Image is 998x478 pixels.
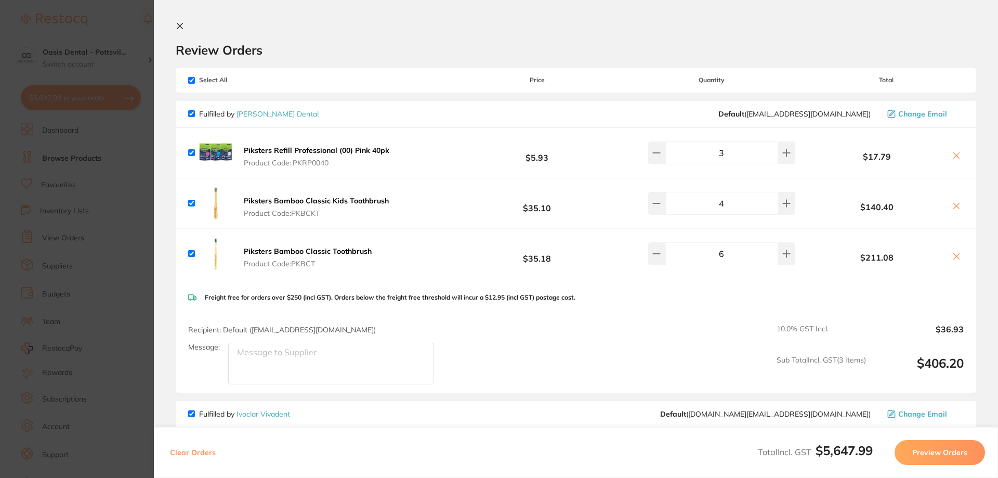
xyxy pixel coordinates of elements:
[244,146,389,155] b: Piksters Refill Professional (00) Pink 40pk
[188,76,292,84] span: Select All
[615,76,809,84] span: Quantity
[777,325,866,347] span: 10.0 % GST Incl.
[816,443,873,458] b: $5,647.99
[718,109,744,119] b: Default
[237,109,319,119] a: [PERSON_NAME] Dental
[241,247,375,268] button: Piksters Bamboo Classic Toothbrush Product Code:PKBCT
[176,42,976,58] h2: Review Orders
[199,187,232,220] img: MGNsODFoNw
[188,325,376,334] span: Recipient: Default ( [EMAIL_ADDRESS][DOMAIN_NAME] )
[199,410,290,418] p: Fulfilled by
[244,247,372,256] b: Piksters Bamboo Classic Toothbrush
[199,136,232,170] img: cWdsZ3hqaQ
[660,410,871,418] span: orders.au@ivoclar.com
[758,447,873,457] span: Total Incl. GST
[244,196,389,205] b: Piksters Bamboo Classic Kids Toothbrush
[809,253,945,262] b: $211.08
[241,146,392,167] button: Piksters Refill Professional (00) Pink 40pk Product Code:.PKRP0040
[459,76,614,84] span: Price
[895,440,985,465] button: Preview Orders
[809,152,945,161] b: $17.79
[237,409,290,419] a: Ivoclar Vivadent
[241,196,392,218] button: Piksters Bamboo Classic Kids Toothbrush Product Code:PKBCKT
[898,410,947,418] span: Change Email
[188,343,220,352] label: Message:
[459,193,614,213] b: $35.10
[459,143,614,162] b: $5.93
[199,110,319,118] p: Fulfilled by
[660,409,686,419] b: Default
[874,325,964,347] output: $36.93
[244,209,389,217] span: Product Code: PKBCKT
[167,440,219,465] button: Clear Orders
[809,202,945,212] b: $140.40
[809,76,964,84] span: Total
[459,244,614,263] b: $35.18
[718,110,871,118] span: sales@piksters.com
[777,356,866,384] span: Sub Total Incl. GST ( 3 Items)
[205,294,575,301] p: Freight free for orders over $250 (incl GST). Orders below the freight free threshold will incur ...
[874,356,964,384] output: $406.20
[244,260,372,268] span: Product Code: PKBCT
[884,109,964,119] button: Change Email
[244,159,389,167] span: Product Code: .PKRP0040
[898,110,947,118] span: Change Email
[884,409,964,419] button: Change Email
[199,237,232,270] img: OHRqamx4Zg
